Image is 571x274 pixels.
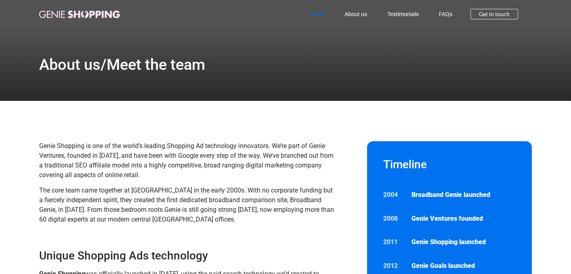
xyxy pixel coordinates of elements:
a: FAQs [429,5,462,23]
span: The core team came together at [GEOGRAPHIC_DATA] in the early 2000s. With no corporate funding bu... [39,186,334,223]
p: Genie Goals launched [411,261,516,271]
h2: Timeline [383,157,516,172]
span: Genie Shopping is one of the world’s leading Shopping Ad technology innovators. We’re part of Gen... [39,142,334,179]
a: Testimonials [377,5,429,23]
nav: Menu [155,5,462,23]
a: Home [299,5,334,23]
img: genie-shopping-logo [39,10,120,18]
h1: About us/Meet the team [39,57,205,72]
p: Genie Shopping launched [411,237,516,247]
h3: Unique Shopping Ads technology [39,249,338,263]
p: 2008 [383,214,403,224]
p: Genie Ventures founded [411,214,516,224]
p: 2011 [383,237,403,247]
p: 2012 [383,261,403,271]
p: 2004 [383,190,403,200]
p: Broadband Genie launched [411,190,516,200]
span: Get in touch [479,11,510,17]
a: About us [334,5,377,23]
a: Get in touch [470,9,518,19]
